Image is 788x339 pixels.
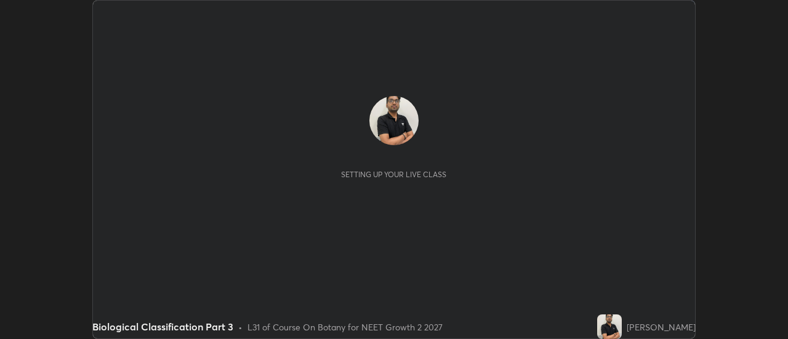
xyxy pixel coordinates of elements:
[597,314,622,339] img: b2da9b2492c24f11b274d36eb37de468.jpg
[627,321,696,333] div: [PERSON_NAME]
[247,321,443,333] div: L31 of Course On Botany for NEET Growth 2 2027
[369,96,419,145] img: b2da9b2492c24f11b274d36eb37de468.jpg
[92,319,233,334] div: Biological Classification Part 3
[238,321,243,333] div: •
[341,170,446,179] div: Setting up your live class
